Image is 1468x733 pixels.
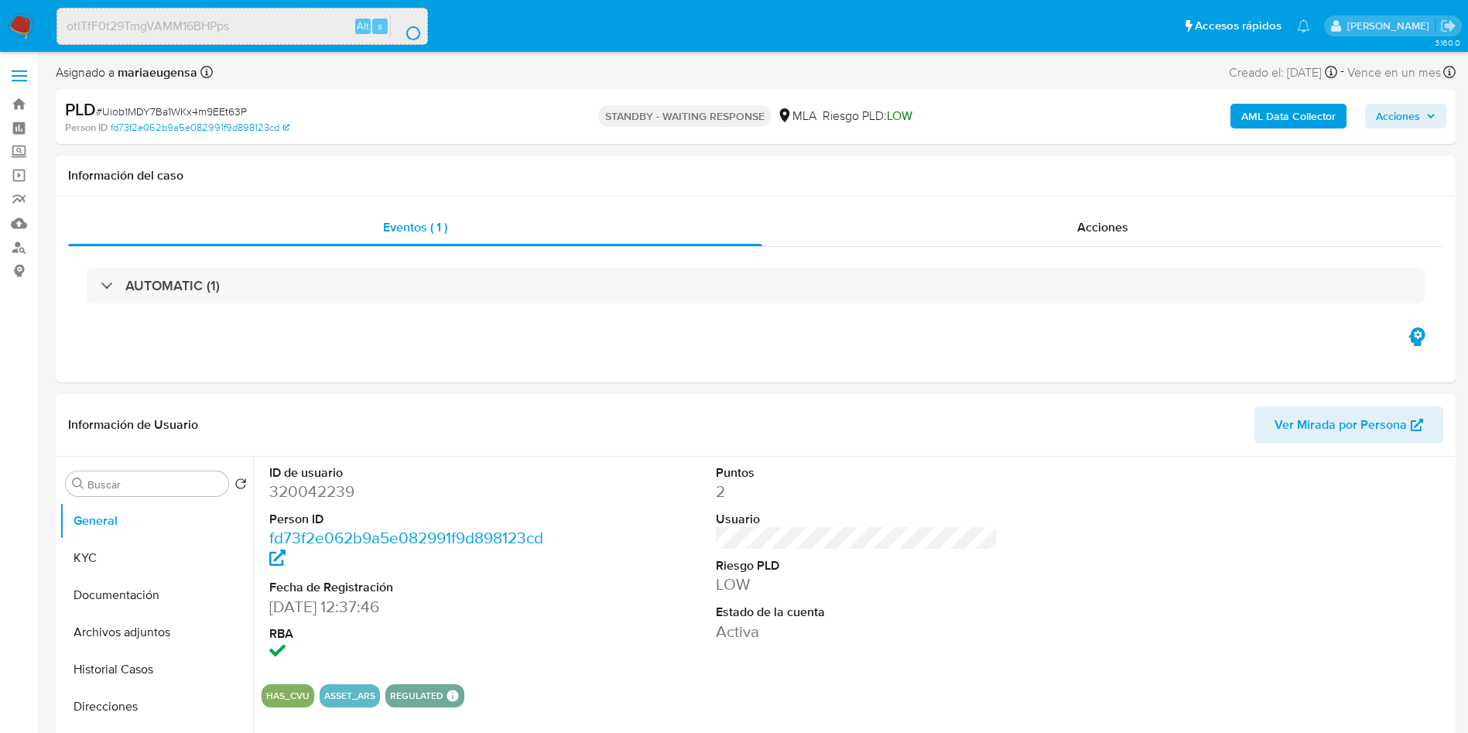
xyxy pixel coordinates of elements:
dd: 2 [716,481,998,502]
p: STANDBY - WAITING RESPONSE [599,105,771,127]
b: AML Data Collector [1241,104,1336,128]
span: LOW [887,107,912,125]
button: General [60,502,253,539]
dt: Fecha de Registración [269,579,552,596]
span: Acciones [1077,218,1128,236]
dd: LOW [716,574,998,595]
input: Buscar [87,478,222,492]
button: Archivos adjuntos [60,614,253,651]
a: fd73f2e062b9a5e082991f9d898123cd [111,121,289,135]
button: Historial Casos [60,651,253,688]
button: Direcciones [60,688,253,725]
span: Asignado a [56,64,197,81]
button: AML Data Collector [1230,104,1347,128]
span: Riesgo PLD: [823,108,912,125]
a: Notificaciones [1297,19,1310,33]
div: AUTOMATIC (1) [87,268,1425,303]
dd: [DATE] 12:37:46 [269,596,552,618]
span: Eventos ( 1 ) [383,218,447,236]
button: Documentación [60,577,253,614]
h3: AUTOMATIC (1) [125,277,220,294]
button: Volver al orden por defecto [234,478,247,495]
dt: Riesgo PLD [716,557,998,574]
button: Ver Mirada por Persona [1254,406,1443,444]
dt: RBA [269,625,552,642]
button: Acciones [1365,104,1446,128]
dd: 320042239 [269,481,552,502]
b: Person ID [65,121,108,135]
h1: Información de Usuario [68,417,198,433]
input: Buscar usuario o caso... [57,16,427,36]
dt: Usuario [716,511,998,528]
span: Vence en un mes [1347,64,1441,81]
dd: Activa [716,621,998,642]
a: fd73f2e062b9a5e082991f9d898123cd [269,526,543,570]
b: PLD [65,97,96,122]
dt: Person ID [269,511,552,528]
button: KYC [60,539,253,577]
span: s [378,19,382,33]
span: Ver Mirada por Persona [1275,406,1407,444]
dt: Puntos [716,464,998,481]
span: - [1340,62,1344,83]
button: Buscar [72,478,84,490]
span: Acciones [1376,104,1420,128]
span: # Uiob1MDY7Ba1WKx4m9EEt63P [96,104,247,119]
div: Creado el: [DATE] [1229,62,1337,83]
span: Accesos rápidos [1195,18,1282,34]
h1: Información del caso [68,168,1443,183]
div: MLA [777,108,816,125]
a: Salir [1440,18,1456,34]
button: search-icon [390,15,422,37]
span: Alt [357,19,369,33]
p: mariaeugenia.sanchez@mercadolibre.com [1347,19,1435,33]
dt: Estado de la cuenta [716,604,998,621]
b: mariaeugensa [115,63,197,81]
dt: ID de usuario [269,464,552,481]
